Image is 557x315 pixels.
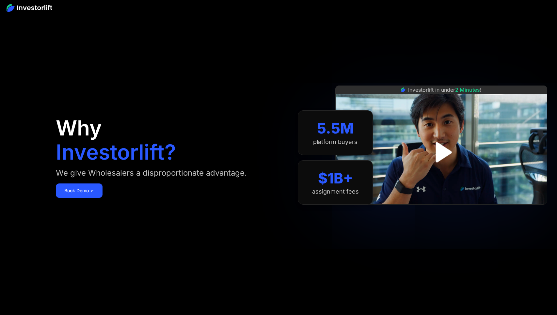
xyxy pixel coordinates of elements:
[317,120,354,137] div: 5.5M
[392,208,490,216] iframe: Customer reviews powered by Trustpilot
[56,168,247,178] div: We give Wholesalers a disproportionate advantage.
[455,87,480,93] span: 2 Minutes
[318,170,353,187] div: $1B+
[312,188,359,195] div: assignment fees
[427,138,456,167] a: open lightbox
[56,118,102,138] h1: Why
[408,86,482,94] div: Investorlift in under !
[313,138,358,146] div: platform buyers
[56,142,176,163] h1: Investorlift?
[56,183,103,198] a: Book Demo ➢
